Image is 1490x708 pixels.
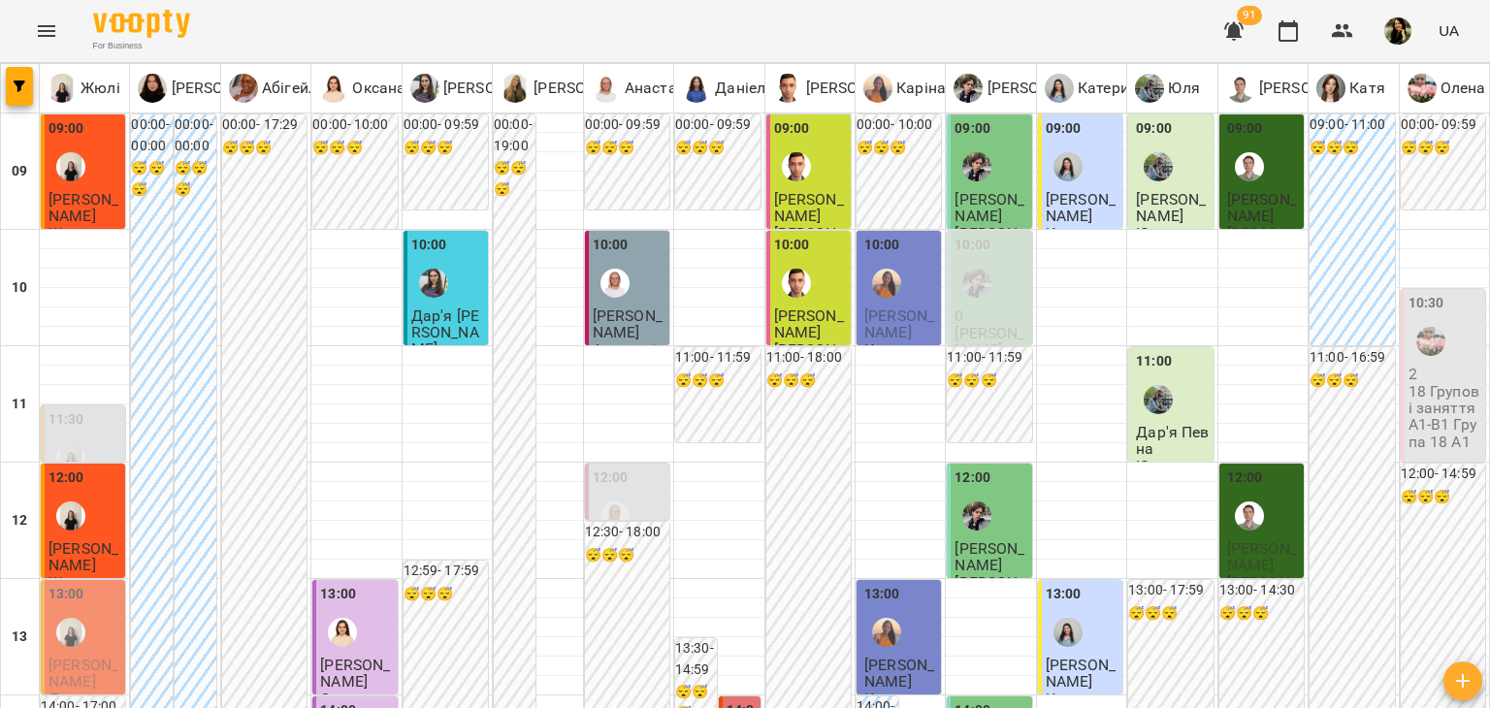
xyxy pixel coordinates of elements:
img: Юля [1144,385,1173,414]
img: Оксана [328,618,357,647]
p: 0 [955,307,1027,324]
p: Юля [1136,225,1167,241]
label: 13:00 [320,584,356,605]
p: [PERSON_NAME] [530,77,651,100]
a: Д Даніела [682,74,774,103]
img: Микита [962,501,991,531]
img: Олена [1416,327,1445,356]
h6: 😴😴😴 [312,138,397,159]
img: 5ccaf96a72ceb4fb7565109469418b56.jpg [1384,17,1411,45]
p: [PERSON_NAME] [1227,225,1300,259]
img: О [138,74,167,103]
p: 2 [1409,366,1481,382]
a: О Олена [1408,74,1486,103]
p: 18 Групові заняття А1-В1 Група 18 А1 [1409,383,1481,450]
h6: 😴😴😴 [585,138,669,159]
div: Андрій [1226,74,1377,103]
h6: 00:00 - 00:00 [175,114,216,156]
img: Андрій [1235,501,1264,531]
img: Ю [1135,74,1164,103]
div: Анастасія [600,501,630,531]
div: Михайло [773,74,923,103]
img: Жюлі [56,443,85,472]
div: Жюлі [48,74,120,103]
label: 11:30 [49,409,84,431]
h6: 😴😴😴 [404,138,488,159]
h6: 10 [12,277,27,299]
p: Карина [864,691,919,707]
span: [PERSON_NAME] [49,190,118,225]
div: Катерина [1053,618,1083,647]
button: Створити урок [1443,661,1482,700]
p: Катерина [1074,77,1147,100]
p: Анастасія [593,341,665,358]
div: Анастасія [592,74,697,103]
p: Оксана [348,77,405,100]
h6: 00:00 - 10:00 [857,114,941,136]
h6: 12:00 - 14:59 [1401,464,1485,485]
h6: 😴😴😴 [947,370,1031,392]
label: 12:00 [955,467,990,489]
label: 12:00 [1227,467,1263,489]
span: UA [1439,20,1459,41]
span: [PERSON_NAME] [864,306,934,341]
h6: 😴😴😴 [675,370,760,392]
img: Жюлі [56,501,85,531]
a: Ж Жюлі [48,74,120,103]
span: [PERSON_NAME] [49,539,118,574]
p: Катерина [1046,691,1115,707]
img: Юлія [419,269,448,298]
h6: 13:00 - 17:59 [1128,580,1213,601]
span: [PERSON_NAME] [955,539,1024,574]
p: Олена [1437,77,1486,100]
label: 10:00 [774,235,810,256]
span: Дар'я [PERSON_NAME] [411,306,479,359]
h6: 😴😴😴 [1219,603,1304,625]
h6: 😴😴😴 [1310,138,1394,159]
h6: 😴😴😴 [857,138,941,159]
img: Ю [410,74,439,103]
div: Каріна [872,269,901,298]
img: К [1045,74,1074,103]
div: Юля [1144,152,1173,181]
div: Катя [1316,74,1385,103]
div: Абігейл [229,74,317,103]
img: М [773,74,802,103]
button: Menu [23,8,70,54]
span: Дар'я Певна [1136,423,1209,458]
label: 12:00 [593,467,629,489]
a: К Каріна [863,74,946,103]
label: 10:00 [864,235,900,256]
div: Андрій [1235,152,1264,181]
img: Д [682,74,711,103]
p: [PERSON_NAME] [167,77,288,100]
label: 10:30 [1409,293,1444,314]
span: [PERSON_NAME] [864,656,934,691]
label: 11:00 [1136,351,1172,372]
button: UA [1431,13,1467,48]
div: Михайло [782,152,811,181]
div: Марина [501,74,651,103]
h6: 12:59 - 17:59 [404,561,488,582]
p: Юля [1164,77,1200,100]
img: Михайло [782,269,811,298]
p: Абігейл [258,77,317,100]
h6: 11:00 - 16:59 [1310,347,1394,369]
img: К [863,74,892,103]
h6: 12 [12,510,27,531]
h6: 😴😴😴 [404,584,488,605]
p: [PERSON_NAME] [774,225,847,259]
a: М [PERSON_NAME] [773,74,923,103]
h6: 00:00 - 09:59 [404,114,488,136]
img: Катерина [1053,152,1083,181]
h6: 00:00 - 09:59 [585,114,669,136]
h6: 09:00 - 11:00 [1310,114,1394,136]
h6: 12:30 - 18:00 [585,522,669,543]
div: Анастасія [600,269,630,298]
